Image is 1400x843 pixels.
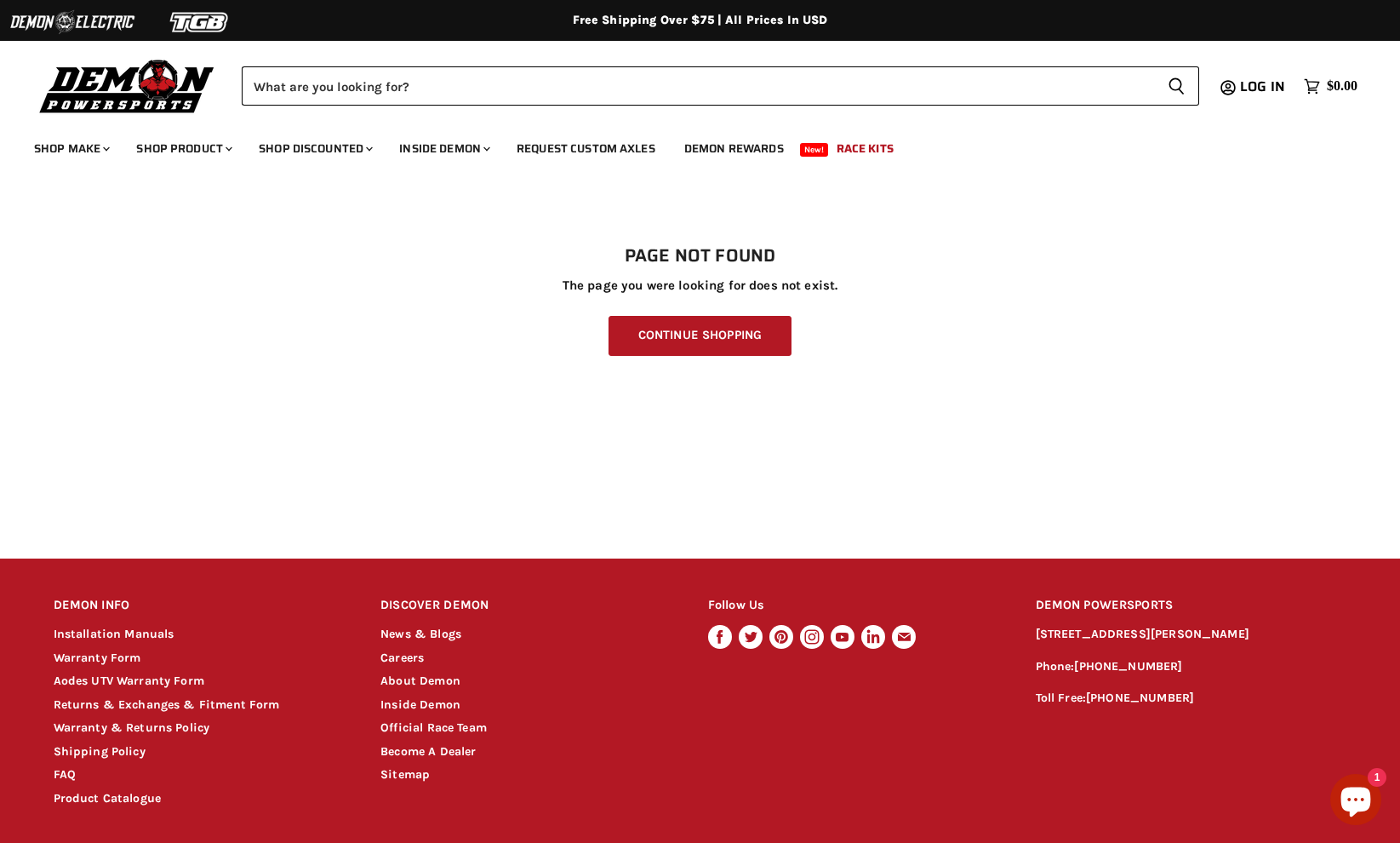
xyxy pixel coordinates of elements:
ul: Main menu [21,124,1353,166]
div: Free Shipping Over $75 | All Prices In USD [20,13,1381,28]
a: Product Catalogue [54,791,162,806]
h2: DEMON POWERSPORTS [1036,586,1347,626]
a: Returns & Exchanges & Fitment Form [54,697,280,712]
a: Inside Demon [386,131,500,166]
h1: Page not found [54,246,1347,267]
input: Search [242,66,1154,106]
form: Product [242,66,1199,106]
p: Toll Free: [1036,689,1347,708]
a: Official Race Team [380,720,487,735]
a: Installation Manuals [54,627,174,641]
span: $0.00 [1327,78,1357,95]
img: Demon Electric Logo 2 [9,6,136,38]
a: [PHONE_NUMBER] [1074,659,1182,674]
span: New! [800,143,829,157]
h2: DISCOVER DEMON [380,586,676,626]
a: Shipping Policy [54,744,146,759]
p: Phone: [1036,657,1347,677]
a: Aodes UTV Warranty Form [54,674,204,688]
img: Demon Powersports [34,55,220,116]
button: Search [1154,66,1199,106]
a: [PHONE_NUMBER] [1086,691,1194,705]
a: Warranty & Returns Policy [54,720,210,735]
h2: DEMON INFO [54,586,349,626]
a: $0.00 [1295,74,1366,99]
h2: Follow Us [708,586,1003,626]
p: The page you were looking for does not exist. [54,278,1347,293]
span: Log in [1240,76,1285,97]
a: Shop Product [123,131,243,166]
a: Demon Rewards [671,131,797,166]
a: Continue Shopping [609,316,791,356]
a: FAQ [54,767,76,782]
a: News & Blogs [380,627,461,641]
a: Shop Make [21,131,120,166]
a: Careers [380,651,424,665]
inbox-online-store-chat: Shopify online store chat [1325,774,1386,829]
a: Inside Demon [380,697,460,712]
a: About Demon [380,674,460,688]
p: [STREET_ADDRESS][PERSON_NAME] [1036,625,1347,645]
img: TGB Logo 2 [136,6,264,38]
a: Shop Discounted [246,131,383,166]
a: Race Kits [824,131,906,166]
a: Request Custom Axles [504,131,668,166]
a: Warranty Form [54,651,141,665]
a: Sitemap [380,767,430,782]
a: Log in [1232,79,1295,95]
a: Become A Dealer [380,744,476,759]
